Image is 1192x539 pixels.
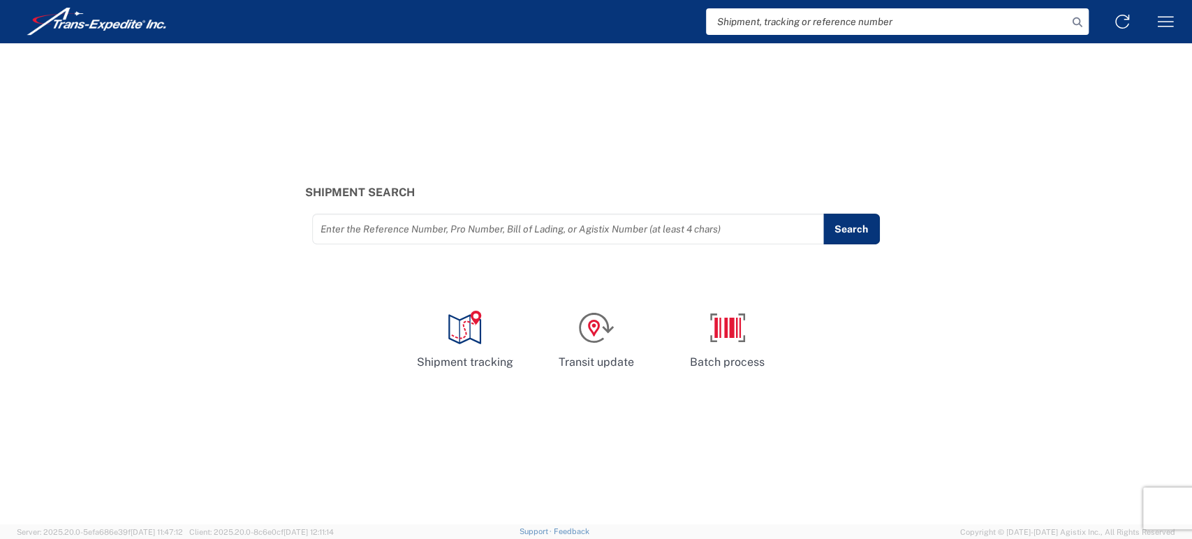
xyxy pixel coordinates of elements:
[536,298,656,382] a: Transit update
[668,298,788,382] a: Batch process
[17,528,183,536] span: Server: 2025.20.0-5efa686e39f
[823,214,880,244] button: Search
[131,528,183,536] span: [DATE] 11:47:12
[405,298,525,382] a: Shipment tracking
[960,526,1175,538] span: Copyright © [DATE]-[DATE] Agistix Inc., All Rights Reserved
[519,527,554,536] a: Support
[554,527,589,536] a: Feedback
[706,8,1068,35] input: Shipment, tracking or reference number
[284,528,334,536] span: [DATE] 12:11:14
[189,528,334,536] span: Client: 2025.20.0-8c6e0cf
[305,186,887,199] h3: Shipment Search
